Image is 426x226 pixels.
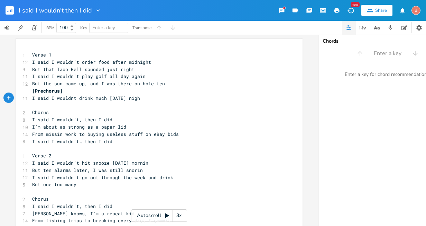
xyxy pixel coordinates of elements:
span: But ten alarms later, I was still snorin [32,167,143,173]
span: From missin work to buying useless stuff on eBay bids [32,131,179,137]
div: New [351,2,360,7]
span: But one too many [32,181,76,188]
span: I said I wouldn't go out through the week and drink [32,174,173,181]
button: B [411,2,420,18]
div: BPM [46,26,54,30]
span: From fishing trips to breaking every diet I commit [32,217,170,224]
span: Chorus [32,196,49,202]
span: Verse 2 [32,153,52,159]
span: Enter a key [92,25,115,31]
div: Autoscroll [131,209,187,222]
span: I said I wouldn’t play golf all day again [32,73,146,79]
div: 3x [173,209,185,222]
span: I said I wouldn’t, then I did [32,203,112,209]
span: But that Taco Bell sounded just right [32,66,135,72]
div: Key [80,26,87,30]
span: [Prechorus] [32,88,63,94]
span: But the sun came up, and I was there on hole ten [32,80,165,87]
span: I said I wouldn’t, then I did [32,116,112,123]
span: I said I wouldn’t… then I did [32,138,112,145]
span: Chorus [32,109,49,115]
span: I said I wouldnt drink much [DATE] nigh [32,95,140,101]
button: Share [361,5,392,16]
span: I said I wouldn’t order food after midnight [32,59,151,65]
div: Share [375,7,387,14]
div: Transpose [132,26,151,30]
span: Verse 1 [32,52,52,58]
span: Enter a key [374,50,401,58]
span: I’m about as strong as a paper lid [32,124,126,130]
div: bjb3598 [411,6,420,15]
span: I said I wouldn’t hit snooze [DATE] mornin [32,160,148,166]
span: [PERSON_NAME] knows, I’m a repeat kid [32,210,135,217]
button: New [344,4,358,17]
span: I said I wouldn't then I did [19,7,92,14]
